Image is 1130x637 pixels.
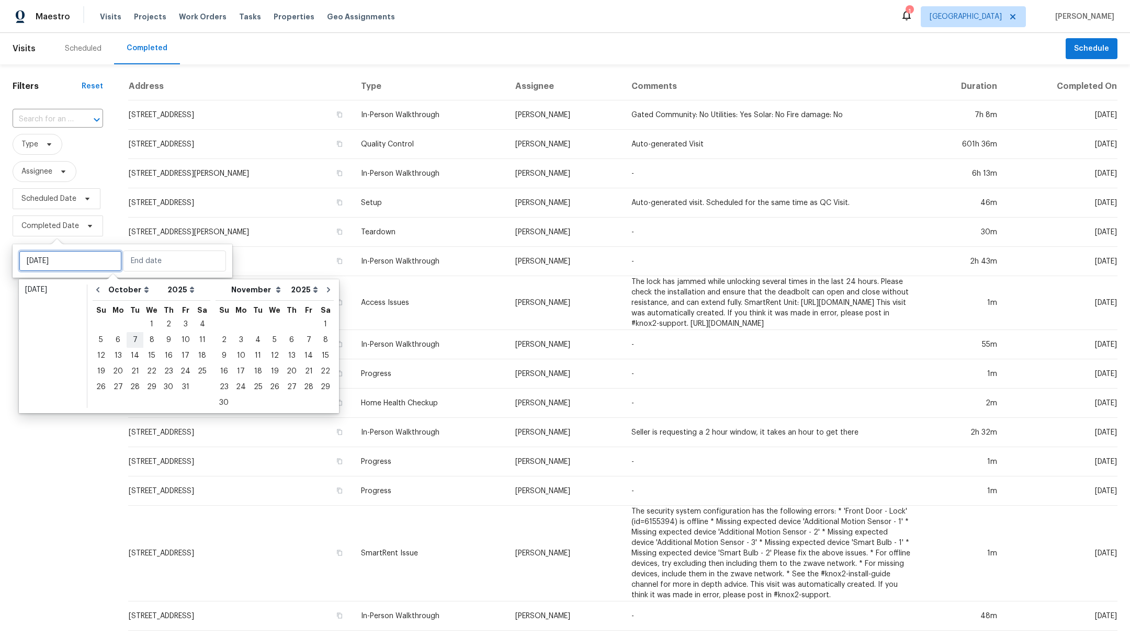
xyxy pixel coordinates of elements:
[109,380,127,394] div: 27
[507,506,623,601] td: [PERSON_NAME]
[194,316,210,332] div: Sat Oct 04 2025
[232,332,250,348] div: Mon Nov 03 2025
[283,332,300,348] div: Thu Nov 06 2025
[623,330,920,359] td: -
[507,188,623,218] td: [PERSON_NAME]
[216,364,232,379] div: 16
[353,389,507,418] td: Home Health Checkup
[1005,359,1117,389] td: [DATE]
[216,363,232,379] div: Sun Nov 16 2025
[507,601,623,631] td: [PERSON_NAME]
[93,333,109,347] div: 5
[194,332,210,348] div: Sat Oct 11 2025
[177,316,194,332] div: Fri Oct 03 2025
[143,317,160,332] div: 1
[353,601,507,631] td: In-Person Walkthrough
[160,348,177,363] div: 16
[623,447,920,476] td: -
[90,279,106,300] button: Go to previous month
[1005,159,1117,188] td: [DATE]
[507,159,623,188] td: [PERSON_NAME]
[194,348,210,363] div: Sat Oct 18 2025
[266,348,283,363] div: 12
[335,256,344,266] button: Copy Address
[335,339,344,349] button: Copy Address
[335,110,344,119] button: Copy Address
[507,276,623,330] td: [PERSON_NAME]
[96,306,106,314] abbr: Sunday
[335,457,344,466] button: Copy Address
[21,139,38,150] span: Type
[920,159,1005,188] td: 6h 13m
[160,316,177,332] div: Thu Oct 02 2025
[353,506,507,601] td: SmartRent Issue
[1005,330,1117,359] td: [DATE]
[327,12,395,22] span: Geo Assignments
[287,306,297,314] abbr: Thursday
[1005,188,1117,218] td: [DATE]
[300,363,317,379] div: Fri Nov 21 2025
[920,418,1005,447] td: 2h 32m
[920,330,1005,359] td: 55m
[239,13,261,20] span: Tasks
[353,330,507,359] td: In-Person Walkthrough
[353,447,507,476] td: Progress
[1051,12,1114,22] span: [PERSON_NAME]
[164,306,174,314] abbr: Thursday
[177,379,194,395] div: Fri Oct 31 2025
[128,447,353,476] td: [STREET_ADDRESS]
[266,348,283,363] div: Wed Nov 12 2025
[266,332,283,348] div: Wed Nov 05 2025
[143,379,160,395] div: Wed Oct 29 2025
[128,100,353,130] td: [STREET_ADDRESS]
[13,37,36,60] span: Visits
[128,247,353,276] td: [STREET_ADDRESS]
[127,379,143,395] div: Tue Oct 28 2025
[106,282,165,298] select: Month
[82,81,103,92] div: Reset
[93,364,109,379] div: 19
[219,306,229,314] abbr: Sunday
[288,282,321,298] select: Year
[507,447,623,476] td: [PERSON_NAME]
[283,379,300,395] div: Thu Nov 27 2025
[232,333,250,347] div: 3
[317,332,334,348] div: Sat Nov 08 2025
[317,348,334,363] div: Sat Nov 15 2025
[127,333,143,347] div: 7
[507,100,623,130] td: [PERSON_NAME]
[109,332,127,348] div: Mon Oct 06 2025
[127,348,143,363] div: 14
[160,333,177,347] div: 9
[128,218,353,247] td: [STREET_ADDRESS][PERSON_NAME]
[300,332,317,348] div: Fri Nov 07 2025
[1005,73,1117,100] th: Completed On
[507,73,623,100] th: Assignee
[920,506,1005,601] td: 1m
[283,380,300,394] div: 27
[283,333,300,347] div: 6
[143,348,160,363] div: Wed Oct 15 2025
[19,251,122,271] input: Sat, Jan 01
[507,418,623,447] td: [PERSON_NAME]
[920,130,1005,159] td: 601h 36m
[353,188,507,218] td: Setup
[623,359,920,389] td: -
[507,247,623,276] td: [PERSON_NAME]
[13,81,82,92] h1: Filters
[317,364,334,379] div: 22
[623,506,920,601] td: The security system configuration has the following errors: * 'Front Door - Lock' (id=6155394) is...
[216,348,232,363] div: 9
[216,332,232,348] div: Sun Nov 02 2025
[250,332,266,348] div: Tue Nov 04 2025
[321,279,336,300] button: Go to next month
[920,247,1005,276] td: 2h 43m
[143,333,160,347] div: 8
[1005,247,1117,276] td: [DATE]
[13,111,74,128] input: Search for an address...
[143,316,160,332] div: Wed Oct 01 2025
[194,317,210,332] div: 4
[112,306,124,314] abbr: Monday
[300,364,317,379] div: 21
[353,130,507,159] td: Quality Control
